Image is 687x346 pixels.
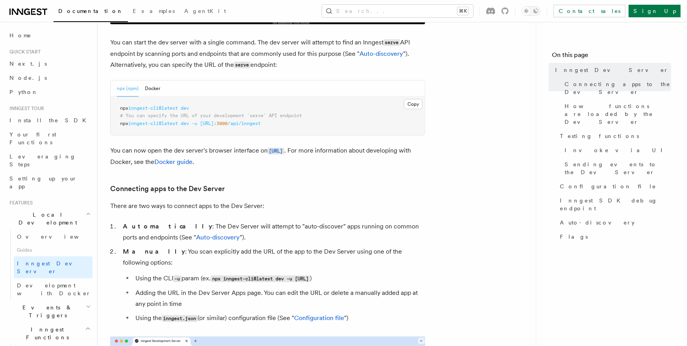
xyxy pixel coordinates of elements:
span: Flags [560,233,588,241]
span: /api/inngest [228,121,261,126]
span: How functions are loaded by the Dev Server [565,102,671,126]
span: Local Development [6,211,86,226]
span: Node.js [9,75,47,81]
p: You can now open the dev server's browser interface on . For more information about developing wi... [110,145,425,167]
span: Home [9,31,31,39]
button: npx (npm) [117,81,139,97]
span: -u [192,121,197,126]
a: Documentation [54,2,128,22]
p: There are two ways to connect apps to the Dev Server: [110,201,425,212]
span: Your first Functions [9,131,56,145]
span: Configuration file [560,182,656,190]
span: Testing functions [560,132,639,140]
span: [URL]: [200,121,217,126]
a: Leveraging Steps [6,149,93,171]
code: npx inngest-cli@latest dev -u [URL] [211,276,310,282]
code: -u [173,276,181,282]
button: Inngest Functions [6,322,93,344]
span: Events & Triggers [6,304,86,319]
code: [URL] [268,148,284,155]
span: 3000 [217,121,228,126]
span: Install the SDK [9,117,91,123]
span: Setting up your app [9,175,77,190]
span: AgentKit [184,8,226,14]
a: How functions are loaded by the Dev Server [561,99,671,129]
span: Connecting apps to the Dev Server [565,80,671,96]
a: Connecting apps to the Dev Server [110,183,225,194]
span: Leveraging Steps [9,153,76,167]
li: : You scan explicitly add the URL of the app to the Dev Server using one of the following options: [120,246,425,324]
p: You can start the dev server with a single command. The dev server will attempt to find an Innges... [110,37,425,71]
a: Docker guide [154,158,193,166]
a: Connecting apps to the Dev Server [561,77,671,99]
span: inngest-cli@latest [128,105,178,111]
span: dev [181,105,189,111]
button: Events & Triggers [6,300,93,322]
a: Inngest Dev Server [552,63,671,77]
a: Configuration file [557,179,671,193]
span: Quick start [6,49,41,55]
a: Development with Docker [14,278,93,300]
kbd: ⌘K [457,7,468,15]
a: Contact sales [554,5,626,17]
a: Examples [128,2,180,21]
button: Local Development [6,208,93,230]
a: Invoke via UI [561,143,671,157]
h4: On this page [552,50,671,63]
span: Next.js [9,61,47,67]
a: Node.js [6,71,93,85]
span: Overview [17,234,98,240]
span: Features [6,200,33,206]
a: Python [6,85,93,99]
span: inngest-cli@latest [128,121,178,126]
span: npx [120,105,128,111]
span: Inngest Dev Server [555,66,668,74]
div: Local Development [6,230,93,300]
span: Invoke via UI [565,146,669,154]
span: dev [181,121,189,126]
span: Development with Docker [17,282,91,296]
a: Install the SDK [6,113,93,127]
a: Auto-discovery [557,215,671,230]
button: Docker [145,81,160,97]
a: [URL] [268,147,284,154]
li: Using the CLI param (ex. ) [133,273,425,284]
li: Adding the URL in the Dev Server Apps page. You can edit the URL or delete a manually added app a... [133,287,425,309]
span: # You can specify the URL of your development `serve` API endpoint [120,113,302,118]
span: Inngest Dev Server [17,260,84,274]
button: Toggle dark mode [522,6,541,16]
a: Flags [557,230,671,244]
span: npx [120,121,128,126]
code: serve [383,39,400,46]
a: Auto-discovery [196,234,240,241]
a: Inngest Dev Server [14,256,93,278]
span: Auto-discovery [560,219,635,226]
a: Sign Up [629,5,681,17]
span: Examples [133,8,175,14]
li: Using the (or similar) configuration file (See " ") [133,313,425,324]
span: Documentation [58,8,123,14]
a: Home [6,28,93,42]
a: AgentKit [180,2,231,21]
a: Next.js [6,57,93,71]
a: Your first Functions [6,127,93,149]
a: Setting up your app [6,171,93,193]
button: Search...⌘K [322,5,473,17]
a: Testing functions [557,129,671,143]
a: Sending events to the Dev Server [561,157,671,179]
strong: Manually [123,248,185,255]
span: Inngest tour [6,105,44,112]
li: : The Dev Server will attempt to "auto-discover" apps running on common ports and endpoints (See ... [120,221,425,243]
span: Guides [14,244,93,256]
code: inngest.json [162,315,198,322]
a: Auto-discovery [359,50,403,57]
span: Python [9,89,38,95]
span: Inngest Functions [6,326,85,341]
strong: Automatically [123,223,212,230]
a: Configuration file [294,314,344,322]
span: Inngest SDK debug endpoint [560,197,671,212]
a: Overview [14,230,93,244]
a: Inngest SDK debug endpoint [557,193,671,215]
code: serve [234,62,250,68]
span: Sending events to the Dev Server [565,160,671,176]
